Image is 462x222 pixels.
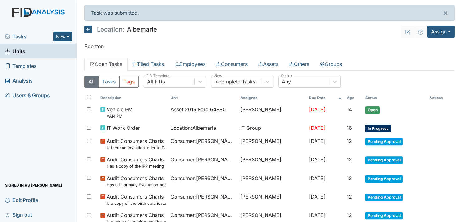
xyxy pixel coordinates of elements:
[238,135,306,153] td: [PERSON_NAME]
[84,76,139,88] div: Type filter
[427,26,455,38] button: Assign
[238,93,306,103] th: Assignee
[107,137,165,151] span: Audit Consumers Charts Is there an invitation letter to Parent/Guardian for current years team me...
[128,58,169,71] a: Filed Tasks
[107,113,132,119] small: VAN PM
[365,138,403,145] span: Pending Approval
[171,156,235,163] span: Consumer : [PERSON_NAME]
[309,138,325,144] span: [DATE]
[365,106,380,114] span: Open
[84,76,99,88] button: All
[214,78,255,85] div: Incomplete Tasks
[347,194,352,200] span: 12
[5,90,50,100] span: Users & Groups
[238,122,306,135] td: IT Group
[426,93,455,103] th: Actions
[284,58,315,71] a: Others
[171,174,235,182] span: Consumer : [PERSON_NAME]
[363,93,426,103] th: Toggle SortBy
[365,194,403,201] span: Pending Approval
[347,106,352,113] span: 14
[5,46,25,56] span: Units
[5,195,38,205] span: Edit Profile
[437,5,454,20] button: ×
[168,93,238,103] th: Toggle SortBy
[5,33,53,40] a: Tasks
[315,58,347,71] a: Groups
[309,106,325,113] span: [DATE]
[365,212,403,219] span: Pending Approval
[309,194,325,200] span: [DATE]
[107,124,140,132] span: IT Work Order
[107,145,165,151] small: Is there an invitation letter to Parent/Guardian for current years team meetings in T-Logs (Therap)?
[309,212,325,218] span: [DATE]
[347,125,352,131] span: 16
[443,8,448,17] span: ×
[98,76,120,88] button: Tasks
[84,5,455,21] div: Task was submitted.
[98,93,168,103] th: Toggle SortBy
[365,156,403,164] span: Pending Approval
[119,76,139,88] button: Tags
[5,180,62,190] span: Signed in as [PERSON_NAME]
[365,125,391,132] span: In Progress
[309,125,325,131] span: [DATE]
[5,210,32,219] span: Sign out
[171,124,216,132] span: Location : Albemarle
[107,163,165,169] small: Has a copy of the IPP meeting been sent to the Parent/Guardian [DATE] of the meeting?
[347,212,352,218] span: 12
[309,156,325,163] span: [DATE]
[107,182,165,188] small: Has a Pharmacy Evaluation been completed quarterly?
[53,32,72,41] button: New
[347,156,352,163] span: 12
[107,106,132,119] span: Vehicle PM VAN PM
[147,78,165,85] div: All FIDs
[97,26,124,33] span: Location:
[107,156,165,169] span: Audit Consumers Charts Has a copy of the IPP meeting been sent to the Parent/Guardian within 30 d...
[107,174,165,188] span: Audit Consumers Charts Has a Pharmacy Evaluation been completed quarterly?
[238,190,306,209] td: [PERSON_NAME]
[171,106,226,113] span: Asset : 2016 Ford 64880
[107,193,165,206] span: Audit Consumers Charts Is a copy of the birth certificate found in the file?
[344,93,363,103] th: Toggle SortBy
[282,78,291,85] div: Any
[171,137,235,145] span: Consumer : [PERSON_NAME]
[306,93,344,103] th: Toggle SortBy
[238,103,306,122] td: [PERSON_NAME]
[211,58,253,71] a: Consumers
[5,76,33,85] span: Analysis
[253,58,284,71] a: Assets
[347,175,352,181] span: 12
[309,175,325,181] span: [DATE]
[171,211,235,219] span: Consumer : [PERSON_NAME]
[169,58,211,71] a: Employees
[238,153,306,172] td: [PERSON_NAME]
[84,43,455,50] p: Edenton
[347,138,352,144] span: 12
[84,58,128,71] a: Open Tasks
[84,26,157,33] h5: Albemarle
[238,172,306,190] td: [PERSON_NAME]
[87,95,91,99] input: Toggle All Rows Selected
[171,193,235,200] span: Consumer : [PERSON_NAME]
[107,200,165,206] small: Is a copy of the birth certificate found in the file?
[365,175,403,183] span: Pending Approval
[5,61,37,71] span: Templates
